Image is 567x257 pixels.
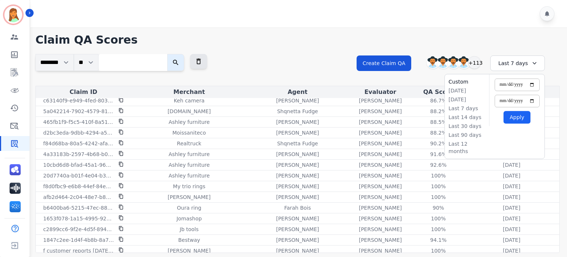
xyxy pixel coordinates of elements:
[169,151,210,158] p: Ashley furniture
[503,172,520,179] p: [DATE]
[422,97,455,104] div: 86.7 %
[277,108,318,115] p: Shqnetta Fudge
[43,172,114,179] p: 20d7740a-b01f-4e04-b327-38116c745843
[449,87,485,94] li: [DATE]
[359,215,402,222] p: [PERSON_NAME]
[284,204,311,212] p: Farah Bois
[359,129,402,136] p: [PERSON_NAME]
[43,118,114,126] p: 465fb1f9-f5c5-410f-8a51-63c1dcbf4d99
[276,161,319,169] p: [PERSON_NAME]
[422,226,455,233] div: 100 %
[359,247,402,254] p: [PERSON_NAME]
[4,6,22,24] img: Bordered avatar
[177,140,201,147] p: Realtruck
[422,118,455,126] div: 88.5 %
[276,118,319,126] p: [PERSON_NAME]
[43,247,114,254] p: f customer reports [DATE] that stain kit was unsuccessful, we will dispatch a servicer.
[359,236,402,244] p: [PERSON_NAME]
[359,97,402,104] p: [PERSON_NAME]
[349,88,411,97] div: Evaluator
[172,129,206,136] p: Moissaniteco
[503,161,520,169] p: [DATE]
[503,183,520,190] p: [DATE]
[422,161,455,169] div: 92.6 %
[43,204,114,212] p: b6400ba6-5215-47ec-8800-874f64d6b476
[276,193,319,201] p: [PERSON_NAME]
[359,161,402,169] p: [PERSON_NAME]
[359,226,402,233] p: [PERSON_NAME]
[449,131,485,139] li: Last 90 days
[169,118,210,126] p: Ashley furniture
[422,215,455,222] div: 100 %
[422,247,455,254] div: 100 %
[277,140,318,147] p: Shqnetta Fudge
[276,226,319,233] p: [PERSON_NAME]
[449,140,485,155] li: Last 12 months
[490,55,545,71] div: Last 7 days
[276,151,319,158] p: [PERSON_NAME]
[359,108,402,115] p: [PERSON_NAME]
[359,193,402,201] p: [PERSON_NAME]
[173,183,206,190] p: My trio rings
[449,105,485,112] li: Last 7 days
[43,140,114,147] p: f84d68ba-80a5-4242-afa0-3efc62fbacb2
[133,88,246,97] div: Merchant
[276,236,319,244] p: [PERSON_NAME]
[422,172,455,179] div: 100 %
[359,151,402,158] p: [PERSON_NAME]
[276,215,319,222] p: [PERSON_NAME]
[503,215,520,222] p: [DATE]
[414,88,463,97] div: QA Score
[276,183,319,190] p: [PERSON_NAME]
[169,172,210,179] p: Ashley furniture
[422,204,455,212] div: 90 %
[178,236,200,244] p: Bestway
[168,247,210,254] p: [PERSON_NAME]
[276,129,319,136] p: [PERSON_NAME]
[422,236,455,244] div: 94.1 %
[43,108,114,115] p: 5a042214-7902-4579-81de-b396eb2334d7
[504,111,530,124] button: Apply
[168,193,210,201] p: [PERSON_NAME]
[449,78,485,85] li: Custom
[276,247,319,254] p: [PERSON_NAME]
[169,161,210,169] p: Ashley furniture
[43,183,114,190] p: f8d0fbc9-e6b8-44ef-84ed-87ee663772bb
[43,193,114,201] p: afb2d464-2c04-48e7-b874-36ffa859f4a0
[359,140,402,147] p: [PERSON_NAME]
[359,172,402,179] p: [PERSON_NAME]
[43,215,114,222] p: 1653f078-1a15-4995-9232-7c5a076cdc0b
[422,129,455,136] div: 88.2 %
[449,114,485,121] li: Last 14 days
[359,204,402,212] p: [PERSON_NAME]
[43,226,114,233] p: c2899cc6-9f2e-4d5f-8946-c3bcdc18a2a9
[176,215,202,222] p: Jomashop
[43,97,114,104] p: c63140f9-e949-4fed-8030-2b053080495f
[359,183,402,190] p: [PERSON_NAME]
[503,193,520,201] p: [DATE]
[357,55,411,71] button: Create Claim QA
[422,108,455,115] div: 88.2 %
[249,88,347,97] div: Agent
[43,129,114,136] p: d2bc3eda-9dbb-4294-a51c-3223bd9ee951
[422,140,455,147] div: 90.2 %
[177,204,201,212] p: Oura ring
[43,161,114,169] p: 10cbd6d8-bfad-45a1-968d-93f852d8a00c
[359,118,402,126] p: [PERSON_NAME]
[503,226,520,233] p: [DATE]
[422,193,455,201] div: 100 %
[180,226,199,233] p: Jb tools
[276,97,319,104] p: [PERSON_NAME]
[35,33,560,47] h1: Claim QA Scores
[43,151,114,158] p: 4a33183b-2597-4b68-b024-fc1cdad4b88a
[503,236,520,244] p: [DATE]
[168,108,211,115] p: [DOMAIN_NAME]
[43,236,114,244] p: 1847c2ee-1d4f-4b8b-8a7d-8db833841c6d
[503,247,520,254] p: [DATE]
[503,204,520,212] p: [DATE]
[174,97,205,104] p: Keh camera
[449,122,485,130] li: Last 30 days
[449,96,485,103] li: [DATE]
[276,172,319,179] p: [PERSON_NAME]
[37,88,130,97] div: Claim ID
